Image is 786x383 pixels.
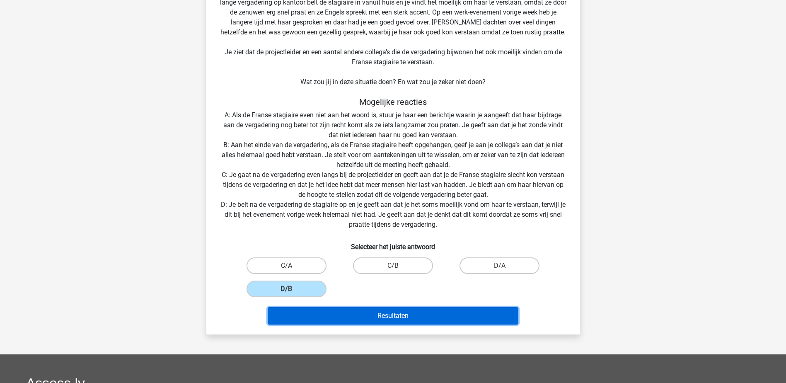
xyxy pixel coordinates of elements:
[460,257,539,274] label: D/A
[220,97,567,107] h5: Mogelijke reacties
[268,307,518,325] button: Resultaten
[247,257,326,274] label: C/A
[220,236,567,251] h6: Selecteer het juiste antwoord
[353,257,433,274] label: C/B
[247,281,326,297] label: D/B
